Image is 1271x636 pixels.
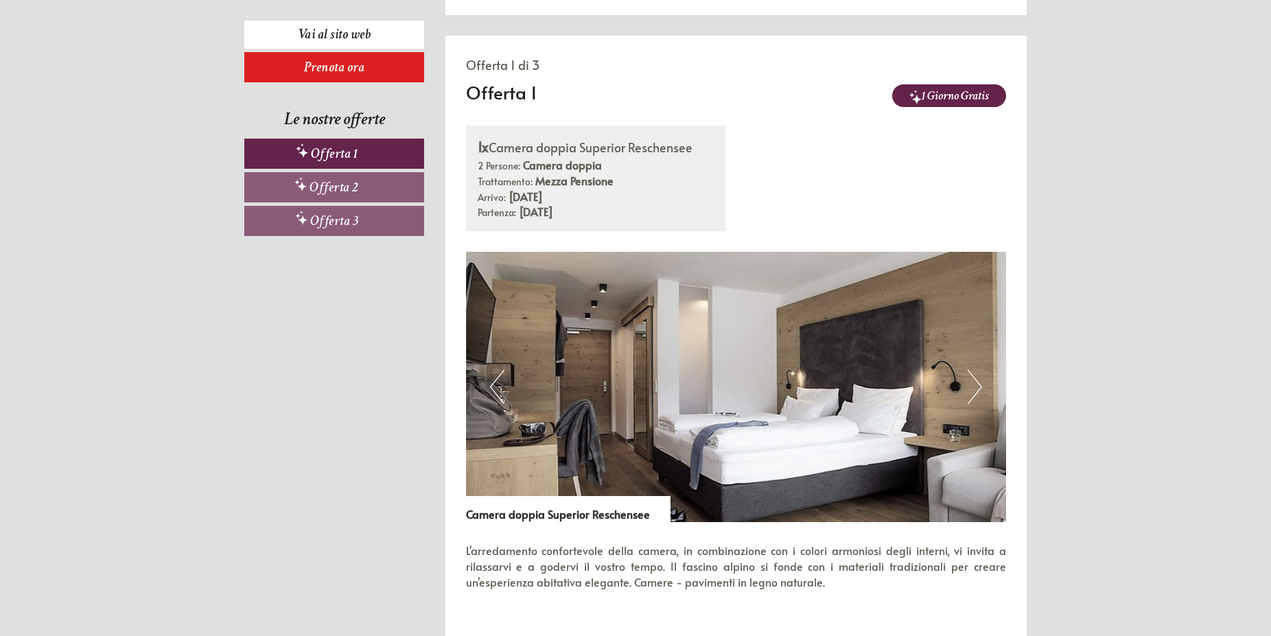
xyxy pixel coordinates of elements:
span: Offerta 2 [310,178,359,196]
small: 2 Persone: [478,159,520,172]
small: Trattamento: [478,175,533,188]
a: Vai al sito web [244,21,424,49]
small: Arrivo: [478,191,506,204]
b: [DATE] [509,189,543,204]
b: [DATE] [519,204,553,219]
div: Camera doppia Superior Reschensee [466,496,671,522]
span: Offerta 1 di 3 [466,56,539,73]
div: Offerta 1 [466,80,537,105]
p: L'arredamento confortevole della camera, in combinazione con i colori armoniosi degli interni, vi... [466,543,1007,590]
span: Offerta 3 [310,212,359,230]
b: Mezza Pensione [535,173,614,188]
span: Offerta 1 [311,145,358,163]
button: Next [968,370,982,404]
img: highlight.svg [909,90,922,104]
small: Partenza: [478,206,516,219]
div: Camera doppia Superior Reschensee [478,137,714,157]
span: 1 Giorno Gratis [892,84,1006,107]
b: Camera doppia [523,157,602,172]
button: Previous [490,370,504,404]
img: image [466,252,1007,522]
b: 1x [478,137,489,156]
a: Prenota ora [244,52,424,82]
div: Le nostre offerte [244,106,424,132]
